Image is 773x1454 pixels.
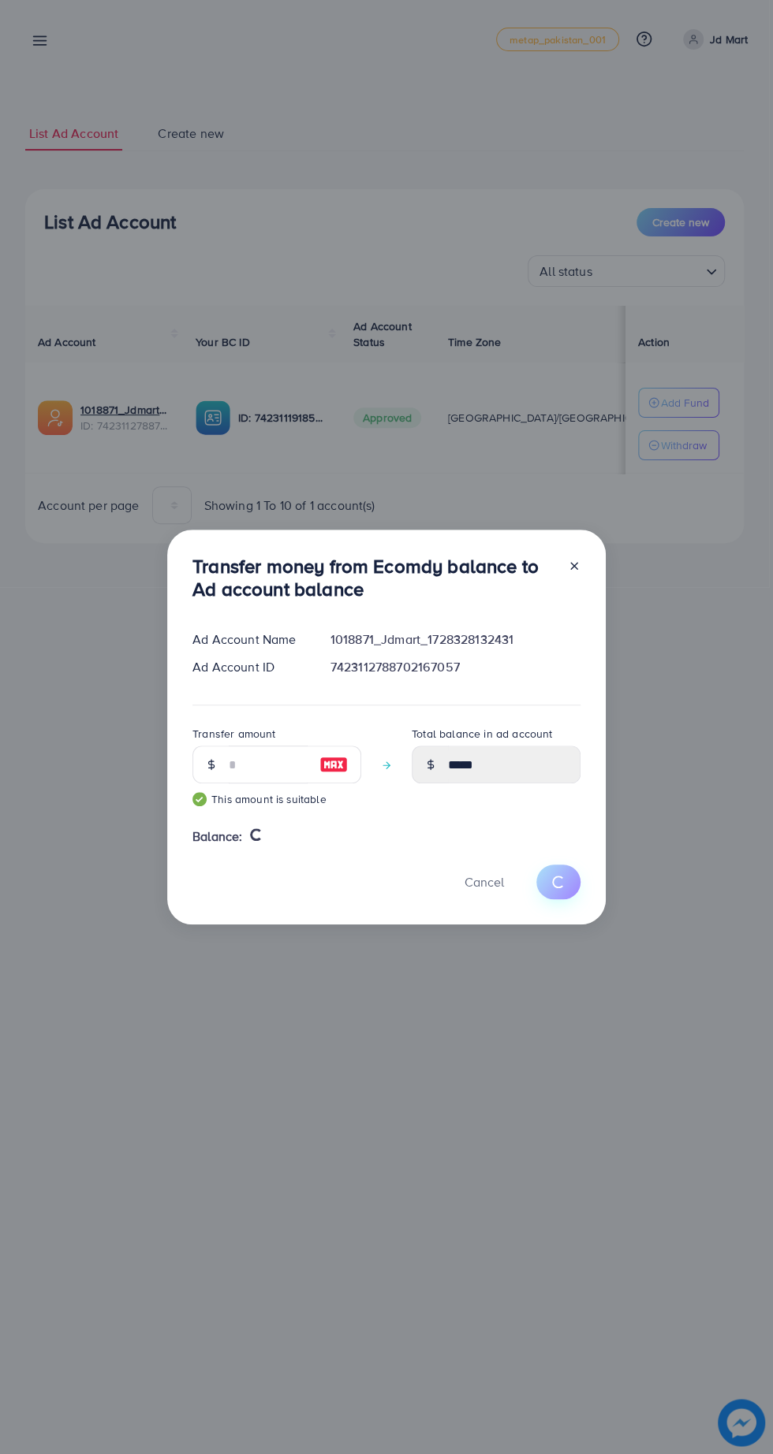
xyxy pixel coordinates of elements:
[318,630,593,649] div: 1018871_Jdmart_1728328132431
[412,726,552,742] label: Total balance in ad account
[180,658,318,676] div: Ad Account ID
[192,827,242,846] span: Balance:
[192,726,275,742] label: Transfer amount
[180,630,318,649] div: Ad Account Name
[192,792,207,806] img: guide
[445,865,524,898] button: Cancel
[319,755,348,774] img: image
[318,658,593,676] div: 7423112788702167057
[192,791,361,807] small: This amount is suitable
[192,555,555,601] h3: Transfer money from Ecomdy balance to Ad account balance
[465,873,504,891] span: Cancel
